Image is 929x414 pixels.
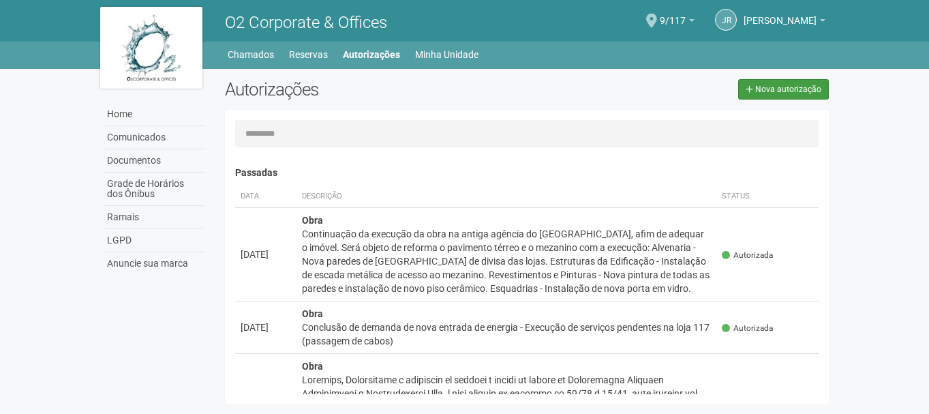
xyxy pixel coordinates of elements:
[744,2,817,26] span: Jonatas Rodrigues Oliveira Figueiredo
[235,168,819,178] h4: Passadas
[289,45,328,64] a: Reservas
[104,173,204,206] a: Grade de Horários dos Ônibus
[302,308,323,319] strong: Obra
[415,45,478,64] a: Minha Unidade
[302,361,323,372] strong: Obra
[225,79,517,100] h2: Autorizações
[235,186,296,208] th: Data
[104,229,204,252] a: LGPD
[100,7,202,89] img: logo.jpg
[715,9,737,31] a: JR
[738,79,829,100] a: Nova autorização
[302,227,712,295] div: Continuação da execução da obra na antiga agência do [GEOGRAPHIC_DATA], afim de adequar o imóvel....
[228,45,274,64] a: Chamados
[104,252,204,275] a: Anuncie sua marca
[744,17,825,28] a: [PERSON_NAME]
[104,126,204,149] a: Comunicados
[104,206,204,229] a: Ramais
[722,323,773,334] span: Autorizada
[722,250,773,261] span: Autorizada
[104,103,204,126] a: Home
[755,85,821,94] span: Nova autorização
[302,215,323,226] strong: Obra
[241,321,291,334] div: [DATE]
[343,45,400,64] a: Autorizações
[716,186,819,208] th: Status
[660,2,686,26] span: 9/117
[225,13,387,32] span: O2 Corporate & Offices
[302,321,712,348] div: Conclusão de demanda de nova entrada de energia - Execução de serviços pendentes na loja 117 (pas...
[104,149,204,173] a: Documentos
[241,248,291,261] div: [DATE]
[296,186,717,208] th: Descrição
[660,17,695,28] a: 9/117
